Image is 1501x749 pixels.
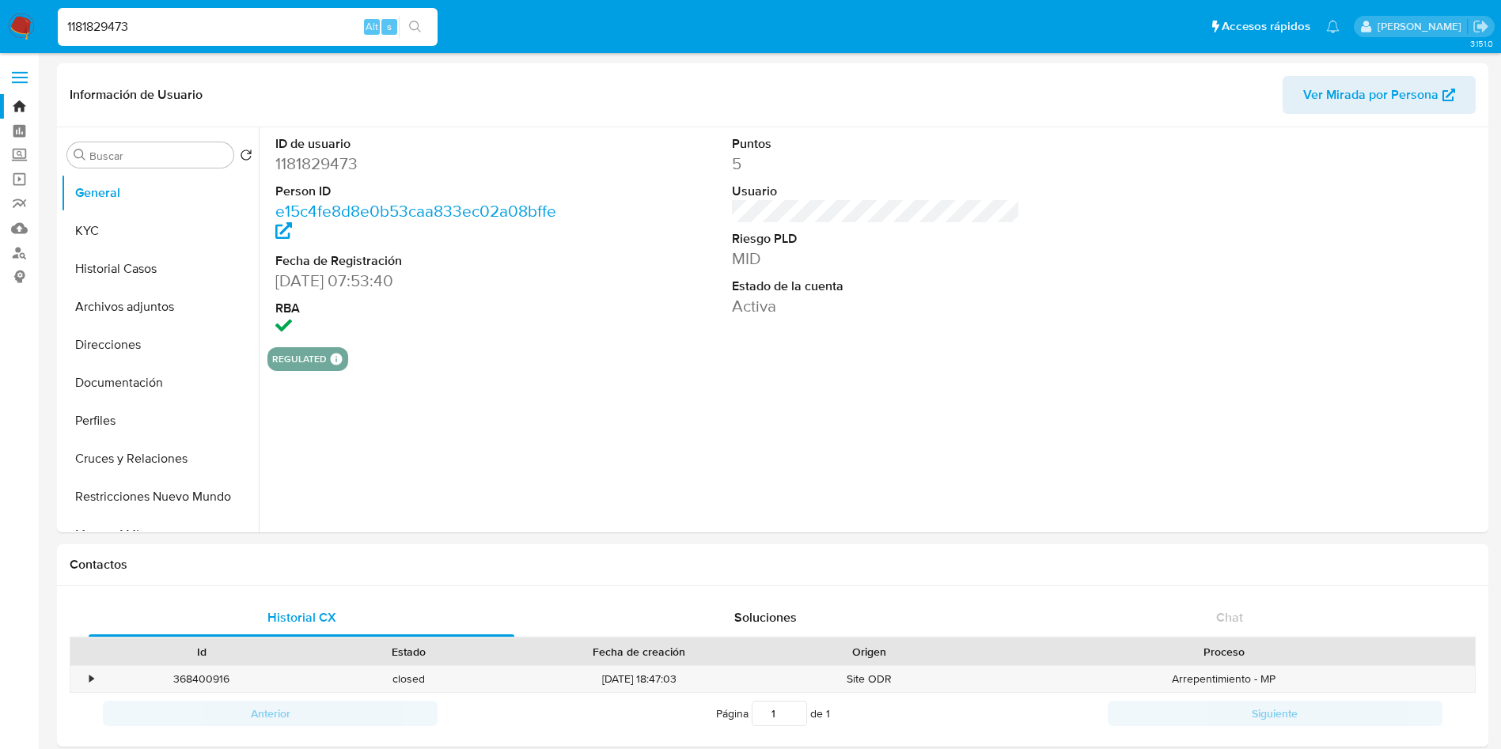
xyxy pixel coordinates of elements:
div: closed [305,666,513,692]
dd: 5 [732,153,1021,175]
span: Soluciones [734,608,797,626]
dt: Usuario [732,183,1021,200]
button: Volver al orden por defecto [240,149,252,166]
dd: 1181829473 [275,153,564,175]
dt: Puntos [732,135,1021,153]
div: Id [109,644,294,660]
a: e15c4fe8d8e0b53caa833ec02a08bffe [275,199,556,244]
button: regulated [272,356,327,362]
dt: Estado de la cuenta [732,278,1021,295]
span: Historial CX [267,608,336,626]
h1: Contactos [70,557,1476,573]
button: Anterior [103,701,438,726]
a: Salir [1473,18,1489,35]
button: search-icon [399,16,431,38]
div: [DATE] 18:47:03 [513,666,766,692]
div: Site ODR [766,666,973,692]
button: Archivos adjuntos [61,288,259,326]
dt: ID de usuario [275,135,564,153]
dd: [DATE] 07:53:40 [275,270,564,292]
dd: Activa [732,295,1021,317]
button: Marcas AML [61,516,259,554]
button: Documentación [61,364,259,402]
dd: MID [732,248,1021,270]
span: Página de [716,701,830,726]
dt: Person ID [275,183,564,200]
button: Buscar [74,149,86,161]
div: Origen [777,644,962,660]
dt: Riesgo PLD [732,230,1021,248]
span: Accesos rápidos [1222,18,1310,35]
dt: Fecha de Registración [275,252,564,270]
span: Alt [366,19,378,34]
button: Cruces y Relaciones [61,440,259,478]
button: Ver Mirada por Persona [1283,76,1476,114]
input: Buscar usuario o caso... [58,17,438,37]
button: General [61,174,259,212]
div: Estado [316,644,502,660]
button: Siguiente [1108,701,1442,726]
div: Fecha de creación [524,644,755,660]
span: Ver Mirada por Persona [1303,76,1438,114]
span: 1 [826,705,830,721]
span: Chat [1216,608,1243,626]
div: 368400916 [98,666,305,692]
button: KYC [61,212,259,250]
button: Direcciones [61,326,259,364]
button: Perfiles [61,402,259,440]
div: Proceso [984,644,1464,660]
p: tomas.vaya@mercadolibre.com [1378,19,1467,34]
a: Notificaciones [1326,20,1340,33]
h1: Información de Usuario [70,87,203,103]
input: Buscar [89,149,227,163]
div: Arrepentimiento - MP [973,666,1475,692]
button: Restricciones Nuevo Mundo [61,478,259,516]
div: • [89,671,93,687]
button: Historial Casos [61,250,259,288]
dt: RBA [275,300,564,317]
span: s [387,19,392,34]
